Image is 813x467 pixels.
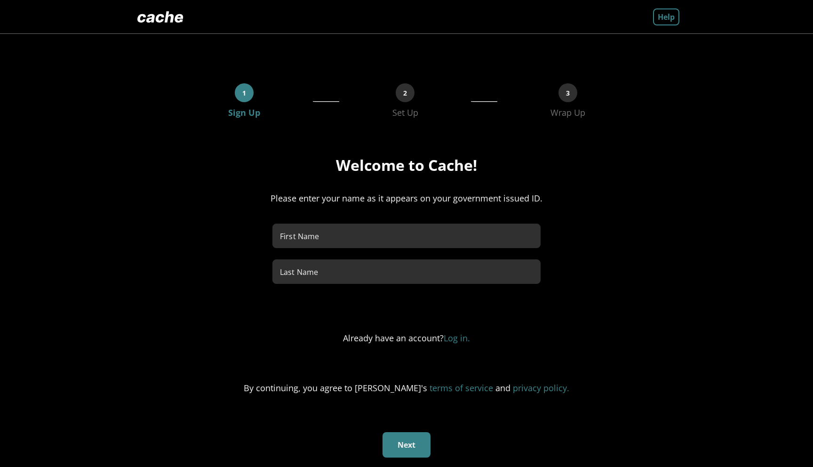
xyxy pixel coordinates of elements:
a: Help [653,8,679,25]
div: Wrap Up [550,107,585,118]
div: __________________________________ [313,83,339,118]
div: ___________________________________ [471,83,497,118]
a: Log in. [444,332,470,344]
button: Next [383,432,430,458]
a: terms of service [427,382,493,394]
a: privacy policy. [510,382,569,394]
div: 1 [235,83,254,102]
div: Set Up [392,107,418,118]
div: 2 [396,83,414,102]
img: Logo [134,8,187,26]
div: 3 [558,83,577,102]
div: Please enter your name as it appears on your government issued ID. [134,192,679,205]
div: Welcome to Cache! [134,156,679,175]
div: Sign Up [228,107,260,118]
div: By continuing, you agree to [PERSON_NAME]'s and [134,381,679,395]
div: Already have an account? [134,332,679,344]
